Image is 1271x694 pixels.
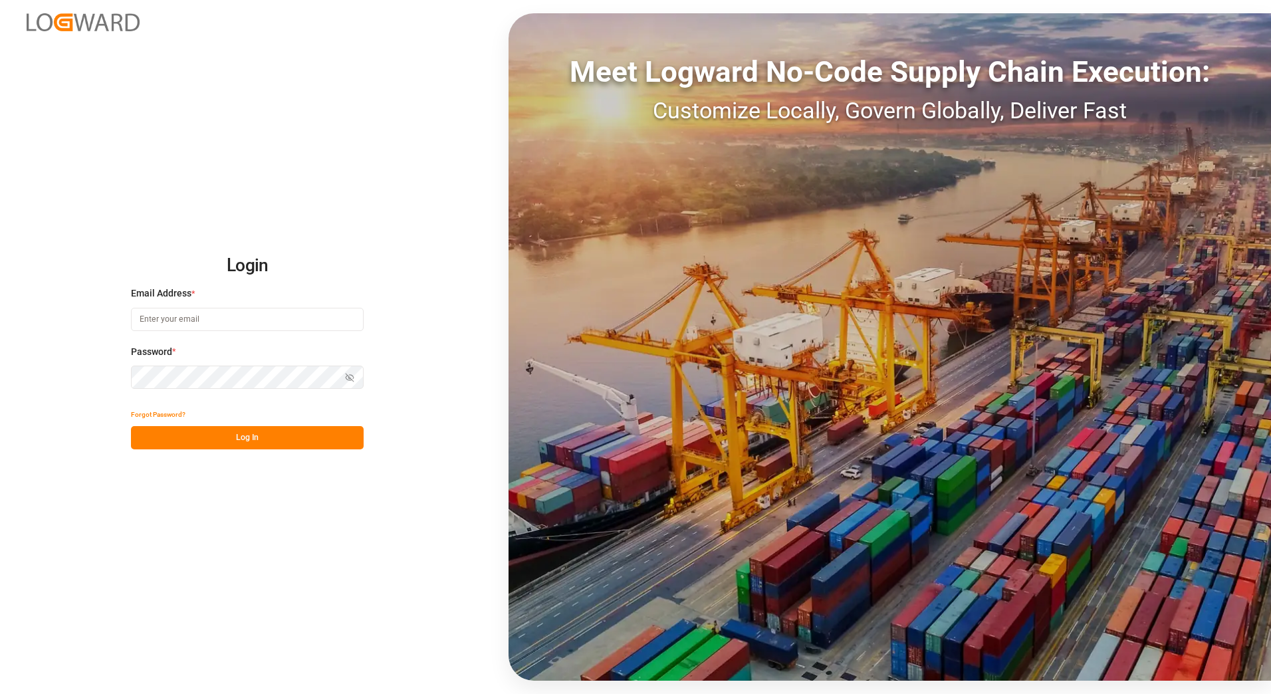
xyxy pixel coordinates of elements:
[131,345,172,359] span: Password
[131,426,364,449] button: Log In
[131,403,185,426] button: Forgot Password?
[27,13,140,31] img: Logward_new_orange.png
[131,245,364,287] h2: Login
[131,287,191,300] span: Email Address
[509,94,1271,128] div: Customize Locally, Govern Globally, Deliver Fast
[509,50,1271,94] div: Meet Logward No-Code Supply Chain Execution:
[131,308,364,331] input: Enter your email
